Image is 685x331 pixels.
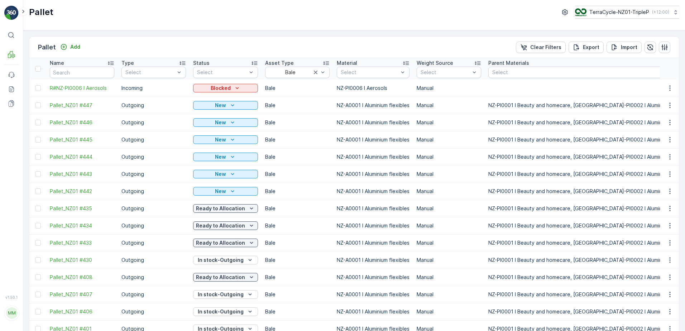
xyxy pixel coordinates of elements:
[337,256,409,264] p: NZ-A0001 I Aluminium flexibles
[193,84,258,92] button: Blocked
[35,137,41,143] div: Toggle Row Selected
[198,291,244,298] p: In stock-Outgoing
[417,153,481,160] p: Manual
[337,153,409,160] p: NZ-A0001 I Aluminium flexibles
[215,119,226,126] p: New
[121,119,186,126] p: Outgoing
[193,170,258,178] button: New
[50,222,114,229] a: Pallet_NZ01 #434
[35,102,41,108] div: Toggle Row Selected
[50,274,114,281] a: Pallet_NZ01 #408
[215,153,226,160] p: New
[121,239,186,246] p: Outgoing
[193,290,258,299] button: In stock-Outgoing
[50,205,114,212] a: Pallet_NZ01 #435
[337,119,409,126] p: NZ-A0001 I Aluminium flexibles
[121,153,186,160] p: Outgoing
[121,205,186,212] p: Outgoing
[196,239,245,246] p: Ready to Allocation
[265,59,294,67] p: Asset Type
[417,274,481,281] p: Manual
[121,171,186,178] p: Outgoing
[121,256,186,264] p: Outgoing
[652,9,669,15] p: ( +12:00 )
[4,6,19,20] img: logo
[417,205,481,212] p: Manual
[4,301,19,325] button: MM
[35,292,41,297] div: Toggle Row Selected
[417,291,481,298] p: Manual
[193,221,258,230] button: Ready to Allocation
[417,222,481,229] p: Manual
[35,85,41,91] div: Toggle Row Selected
[417,59,453,67] p: Weight Source
[215,171,226,178] p: New
[50,102,114,109] a: Pallet_NZ01 #447
[337,239,409,246] p: NZ-A0001 I Aluminium flexibles
[50,119,114,126] a: Pallet_NZ01 #446
[35,171,41,177] div: Toggle Row Selected
[265,171,330,178] p: Bale
[193,187,258,196] button: New
[265,205,330,212] p: Bale
[265,119,330,126] p: Bale
[197,69,247,76] p: Select
[50,171,114,178] span: Pallet_NZ01 #443
[607,42,642,53] button: Import
[50,136,114,143] span: Pallet_NZ01 #445
[337,171,409,178] p: NZ-A0001 I Aluminium flexibles
[337,102,409,109] p: NZ-A0001 I Aluminium flexibles
[196,222,245,229] p: Ready to Allocation
[50,308,114,315] a: Pallet_NZ01 #406
[621,44,637,51] p: Import
[265,188,330,195] p: Bale
[417,188,481,195] p: Manual
[198,308,244,315] p: In stock-Outgoing
[193,256,258,264] button: In stock-Outgoing
[417,136,481,143] p: Manual
[337,291,409,298] p: NZ-A0001 I Aluminium flexibles
[215,188,226,195] p: New
[589,9,649,16] p: TerraCycle-NZ01-TripleP
[50,153,114,160] span: Pallet_NZ01 #444
[121,308,186,315] p: Outgoing
[50,85,114,92] a: R#NZ-PI0006 I Aerosols
[193,239,258,247] button: Ready to Allocation
[265,256,330,264] p: Bale
[421,69,470,76] p: Select
[337,188,409,195] p: NZ-A0001 I Aluminium flexibles
[265,222,330,229] p: Bale
[35,188,41,194] div: Toggle Row Selected
[70,43,80,51] p: Add
[198,256,244,264] p: In stock-Outgoing
[121,222,186,229] p: Outgoing
[575,6,679,19] button: TerraCycle-NZ01-TripleP(+12:00)
[193,101,258,110] button: New
[35,223,41,229] div: Toggle Row Selected
[50,188,114,195] a: Pallet_NZ01 #442
[50,256,114,264] span: Pallet_NZ01 #430
[337,222,409,229] p: NZ-A0001 I Aluminium flexibles
[417,85,481,92] p: Manual
[50,59,64,67] p: Name
[530,44,561,51] p: Clear Filters
[121,85,186,92] p: Incoming
[35,240,41,246] div: Toggle Row Selected
[569,42,604,53] button: Export
[337,308,409,315] p: NZ-A0001 I Aluminium flexibles
[121,59,134,67] p: Type
[265,239,330,246] p: Bale
[193,153,258,161] button: New
[337,59,357,67] p: Material
[35,274,41,280] div: Toggle Row Selected
[193,135,258,144] button: New
[337,85,409,92] p: NZ-PI0006 I Aerosols
[35,309,41,315] div: Toggle Row Selected
[265,291,330,298] p: Bale
[196,205,245,212] p: Ready to Allocation
[193,118,258,127] button: New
